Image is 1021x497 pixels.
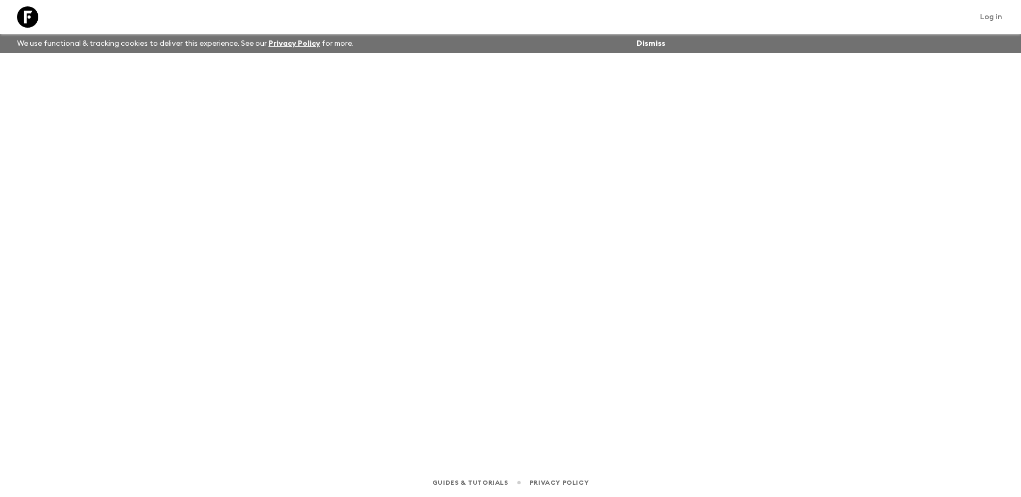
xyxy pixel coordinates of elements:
a: Privacy Policy [530,477,589,488]
button: Dismiss [634,36,668,51]
a: Privacy Policy [269,40,320,47]
p: We use functional & tracking cookies to deliver this experience. See our for more. [13,34,358,53]
a: Guides & Tutorials [432,477,508,488]
a: Log in [974,10,1008,24]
